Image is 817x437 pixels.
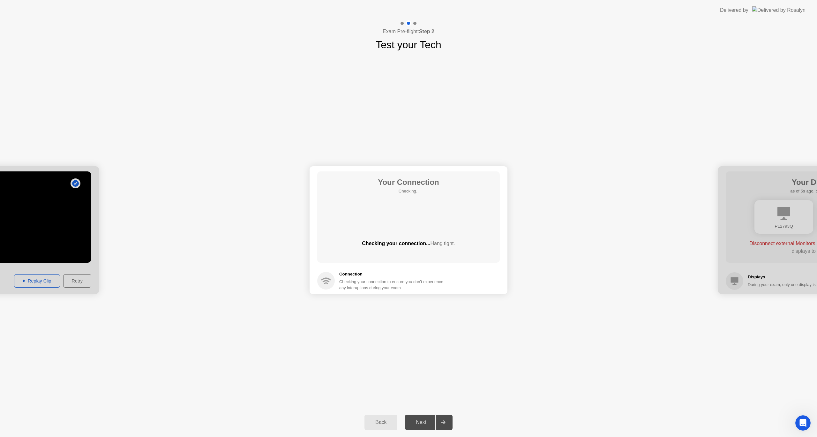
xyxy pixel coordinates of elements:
[63,10,75,23] img: Profile image for Ishaq
[53,215,75,220] span: Messages
[110,10,121,22] div: Close
[13,56,115,78] p: How can I assist you?
[101,215,111,220] span: Help
[9,150,118,169] div: Downloading & Installing [PERSON_NAME] App (Canvas)
[13,119,52,126] span: Search for help
[13,183,107,190] div: System Requirements
[13,13,50,21] img: logo
[366,419,395,425] div: Back
[795,415,811,431] iframe: Intercom live chat
[42,199,85,225] button: Messages
[383,28,434,35] h4: Exam Pre-flight:
[14,215,28,220] span: Home
[75,10,87,23] img: Profile image for Abdul
[376,37,441,52] h1: Test your Tech
[339,279,447,291] div: Checking your connection to ensure you don’t experience any interuptions during your exam
[85,199,128,225] button: Help
[13,98,107,105] div: We typically reply in under 2 minutes
[6,86,121,110] div: Send us a messageWe typically reply in under 2 minutes
[720,6,748,14] div: Delivered by
[9,180,118,192] div: System Requirements
[405,415,453,430] button: Next
[13,134,107,147] div: [PERSON_NAME] - Camera Access (Windows)
[13,153,107,166] div: Downloading & Installing [PERSON_NAME] App (Canvas)
[378,177,439,188] h1: Your Connection
[13,171,107,178] div: Closing Applications (Windows)
[419,29,434,34] b: Step 2
[9,132,118,150] div: [PERSON_NAME] - Camera Access (Windows)
[430,241,455,246] span: Hang tight.
[13,91,107,98] div: Send us a message
[13,45,115,56] p: Hi there 👋
[364,415,397,430] button: Back
[9,169,118,180] div: Closing Applications (Windows)
[339,271,447,277] h5: Connection
[317,240,500,247] div: Checking your connection...
[378,188,439,194] h5: Checking..
[9,116,118,129] button: Search for help
[407,419,435,425] div: Next
[87,10,100,23] div: Profile image for Sonny
[752,6,806,14] img: Delivered by Rosalyn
